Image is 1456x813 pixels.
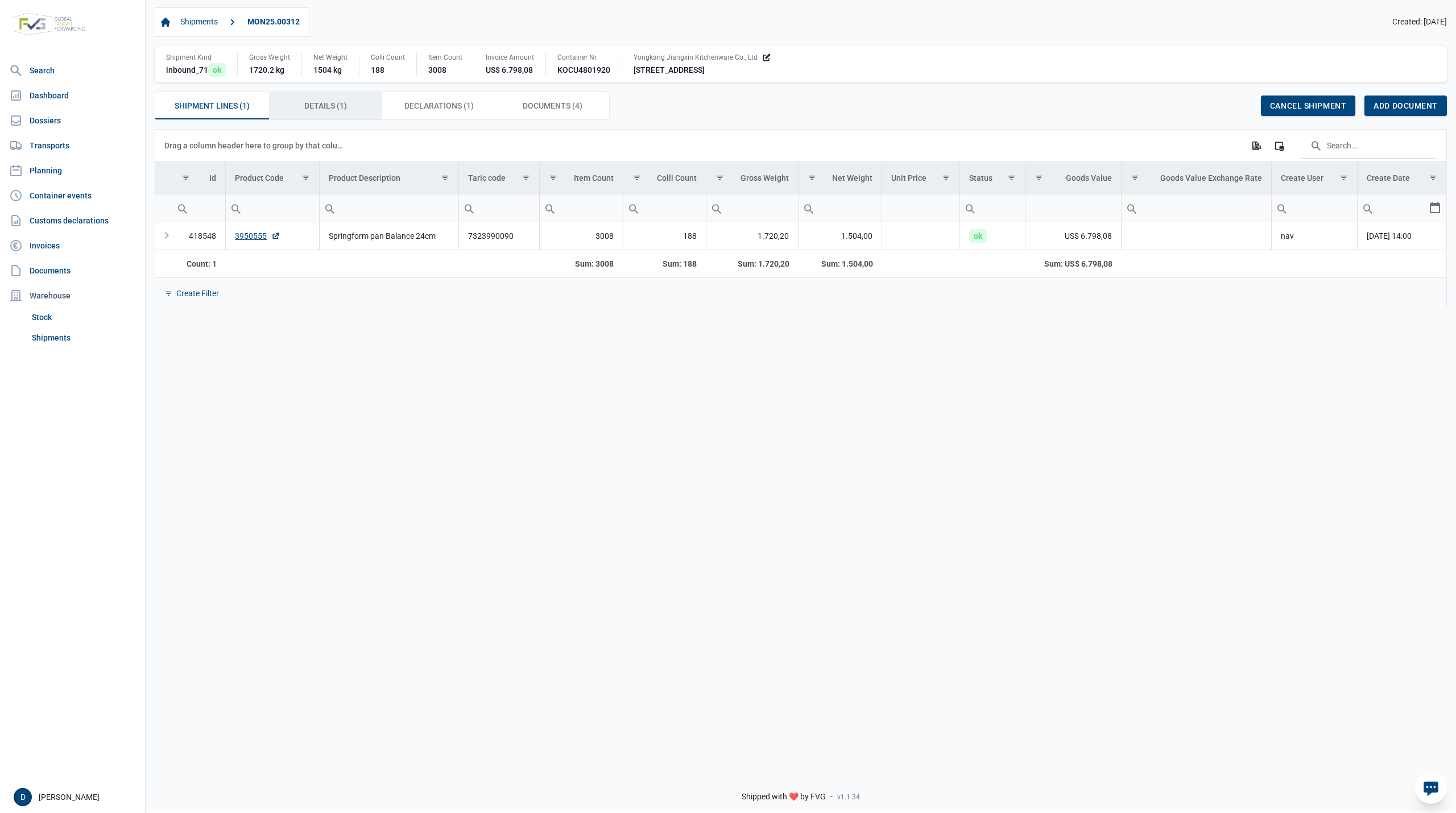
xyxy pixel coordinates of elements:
div: Item Count Sum: 3008 [549,258,614,269]
td: Filter cell [319,194,458,222]
span: Show filter options for column 'Create User' [1339,173,1348,182]
span: Show filter options for column 'Unit Price' [942,173,950,182]
input: Search in the data grid [1301,132,1437,159]
span: Show filter options for column 'Colli Count' [632,173,641,182]
span: Show filter options for column 'Gross Weight' [715,173,724,182]
td: nav [1271,222,1357,250]
td: Column Net Weight [799,162,882,194]
div: Net Weight Sum: 1.504,00 [808,258,873,269]
span: Documents (4) [523,99,582,113]
a: Transports [5,134,140,157]
div: Search box [1358,194,1378,222]
span: ok [969,229,987,243]
span: Show filter options for column 'Goods Value Exchange Rate' [1131,173,1139,182]
div: Id [209,173,216,182]
span: Show filter options for column 'Create Date' [1429,173,1437,182]
img: FVG - Global freight forwarding [9,9,90,40]
div: Product Description [329,173,400,182]
td: Column Status [960,162,1025,194]
span: Created: [DATE] [1392,17,1447,27]
div: Search box [172,194,193,222]
td: Filter cell [226,194,320,222]
td: Column Goods Value Exchange Rate [1122,162,1271,194]
td: Springform pan Balance 24cm [319,222,458,250]
div: Warehouse [5,284,140,307]
span: v1.1.34 [837,793,860,802]
a: Container events [5,184,140,207]
div: Drag a column header here to group by that column [164,136,347,155]
td: Filter cell [458,194,539,222]
div: [PERSON_NAME] [14,788,138,806]
td: Column Colli Count [623,162,706,194]
div: Colli Count [371,53,405,62]
div: Search box [540,194,560,222]
div: Net Weight [313,53,348,62]
div: Gross Weight [249,53,290,62]
div: Search box [799,194,819,222]
input: Filter cell [1122,194,1271,222]
td: Column Item Count [540,162,623,194]
span: Show filter options for column 'Taric code' [522,173,530,182]
div: KOCU4801920 [557,64,610,76]
input: Filter cell [799,194,882,222]
span: Shipped with ❤️ by FVG [742,792,826,802]
input: Filter cell [960,194,1025,222]
div: 188 [371,64,405,76]
input: Filter cell [459,194,539,222]
span: Show filter options for column 'Product Description' [441,173,449,182]
td: 1.720,20 [706,222,799,250]
td: Column Create User [1271,162,1357,194]
div: Taric code [468,173,506,182]
div: Search box [320,194,340,222]
div: Search box [706,194,727,222]
div: Search box [226,194,246,222]
span: Show filter options for column 'Item Count' [549,173,557,182]
span: Show filter options for column 'Goods Value' [1035,173,1043,182]
div: Create Date [1367,173,1410,182]
td: Filter cell [1025,194,1122,222]
span: Show filter options for column 'Status' [1007,173,1016,182]
span: Details (1) [304,99,347,113]
div: Goods Value Sum: US$ 6.798,08 [1035,258,1112,269]
div: Create Filter [176,288,219,298]
div: Goods Value [1066,173,1112,182]
span: - [830,792,833,802]
div: Invoice Amount [486,53,534,62]
span: Cancel shipment [1270,101,1346,110]
td: 7323990090 [458,222,539,250]
div: [STREET_ADDRESS] [634,64,771,76]
a: Planning [5,159,140,182]
span: [DATE] 14:00 [1367,231,1412,240]
div: Gross Weight [741,173,789,182]
div: Data grid with 1 rows and 14 columns [155,130,1446,309]
a: Customs declarations [5,209,140,232]
div: Container Nr [557,53,610,62]
div: 3008 [428,64,462,76]
a: Shipments [176,13,222,32]
span: US$ 6.798,08 [1065,230,1112,242]
div: inbound_71 [166,64,226,76]
div: Data grid toolbar [164,130,1437,161]
div: Item Count [574,173,614,182]
span: Add document [1374,101,1438,110]
div: 1504 kg [313,64,348,76]
a: 3950555 [235,230,280,242]
input: Filter cell [540,194,623,222]
div: Search box [1272,194,1292,222]
div: Search box [960,194,981,222]
td: Filter cell [623,194,706,222]
div: Product Code [235,173,284,182]
a: Stock [27,307,140,327]
div: Colli Count Sum: 188 [632,258,697,269]
td: Filter cell [1271,194,1357,222]
span: Declarations (1) [404,99,474,113]
div: Search box [623,194,644,222]
input: Filter cell [1025,194,1121,222]
a: Dashboard [5,84,140,107]
input: Filter cell [172,194,225,222]
a: MON25.00312 [243,13,304,32]
td: Filter cell [882,194,960,222]
div: Export all data to Excel [1246,135,1266,156]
